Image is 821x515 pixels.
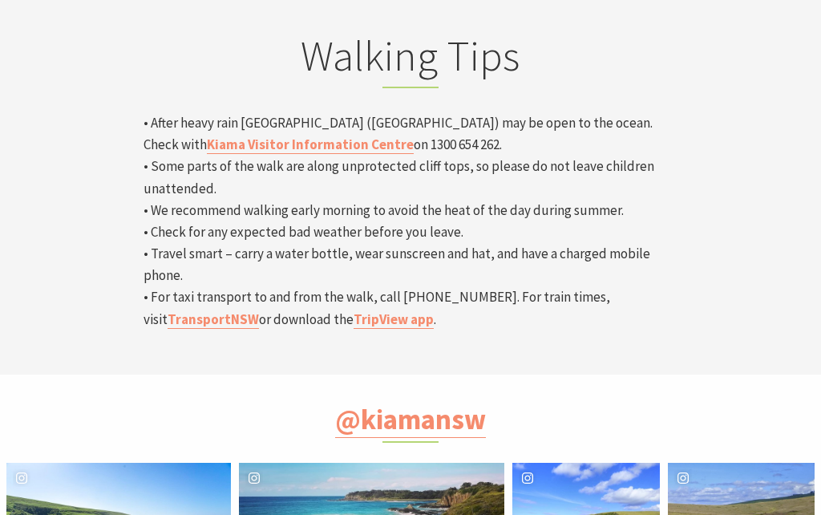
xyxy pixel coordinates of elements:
[144,112,678,330] p: • After heavy rain [GEOGRAPHIC_DATA] ([GEOGRAPHIC_DATA]) may be open to the ocean. Check with on ...
[168,310,259,329] a: TransportNSW
[674,469,692,487] svg: instagram icon
[335,402,486,438] a: @kiamansw
[519,469,536,487] svg: instagram icon
[354,310,434,329] a: TripView app
[13,469,30,487] svg: instagram icon
[207,136,414,154] a: Kiama Visitor Information Centre
[245,469,263,487] svg: instagram icon
[144,30,678,88] h2: Walking Tips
